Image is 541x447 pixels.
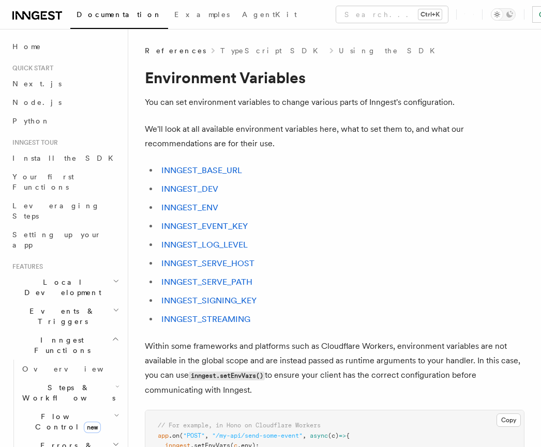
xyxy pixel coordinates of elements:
span: Install the SDK [12,154,119,162]
button: Copy [497,413,521,427]
span: Python [12,117,50,125]
span: .on [169,432,179,439]
span: => [339,432,346,439]
span: Node.js [12,98,62,106]
button: Toggle dark mode [491,8,516,21]
span: (c) [328,432,339,439]
button: Flow Controlnew [18,407,122,436]
p: Within some frameworks and platforms such as Cloudflare Workers, environment variables are not av... [145,339,524,397]
h1: Environment Variables [145,68,524,87]
kbd: Ctrl+K [418,9,442,20]
span: , [303,432,306,439]
span: Next.js [12,80,62,88]
a: Examples [168,3,236,28]
span: async [310,432,328,439]
span: Quick start [8,64,53,72]
a: INNGEST_EVENT_KEY [161,221,248,231]
span: Leveraging Steps [12,202,100,220]
button: Search...Ctrl+K [336,6,448,23]
a: Leveraging Steps [8,196,122,225]
a: INNGEST_SERVE_PATH [161,277,252,287]
span: Documentation [77,10,162,19]
a: TypeScript SDK [220,45,324,56]
span: Inngest Functions [8,335,112,356]
p: You can set environment variables to change various parts of Inngest's configuration. [145,95,524,110]
span: // For example, in Hono on Cloudflare Workers [158,422,321,429]
a: Documentation [70,3,168,29]
span: "POST" [183,432,205,439]
a: INNGEST_SIGNING_KEY [161,296,257,305]
a: INNGEST_BASE_URL [161,165,242,175]
button: Events & Triggers [8,302,122,331]
button: Local Development [8,273,122,302]
a: INNGEST_LOG_LEVEL [161,240,248,250]
p: We'll look at all available environment variables here, what to set them to, and what our recomme... [145,122,524,151]
span: Flow Control [18,411,114,432]
span: "/my-api/send-some-event" [212,432,303,439]
a: Home [8,37,122,56]
button: Steps & Workflows [18,378,122,407]
a: Python [8,112,122,130]
span: Setting up your app [12,230,101,249]
a: INNGEST_DEV [161,184,218,194]
a: INNGEST_ENV [161,203,218,212]
span: Features [8,263,43,271]
span: { [346,432,350,439]
a: Install the SDK [8,149,122,167]
a: Overview [18,360,122,378]
a: Setting up your app [8,225,122,254]
a: AgentKit [236,3,303,28]
span: AgentKit [242,10,297,19]
a: Node.js [8,93,122,112]
button: Inngest Functions [8,331,122,360]
a: INNGEST_SERVE_HOST [161,258,254,268]
code: inngest.setEnvVars() [189,372,265,380]
span: Your first Functions [12,173,74,191]
a: INNGEST_STREAMING [161,314,250,324]
span: Inngest tour [8,138,58,147]
span: Home [12,41,41,52]
span: new [84,422,101,433]
a: Using the SDK [339,45,441,56]
span: Overview [22,365,129,373]
a: Next.js [8,74,122,93]
span: app [158,432,169,439]
span: Events & Triggers [8,306,113,327]
span: Local Development [8,277,113,298]
a: Your first Functions [8,167,122,196]
span: ( [179,432,183,439]
span: Steps & Workflows [18,382,115,403]
span: References [145,45,206,56]
span: Examples [174,10,230,19]
span: , [205,432,208,439]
